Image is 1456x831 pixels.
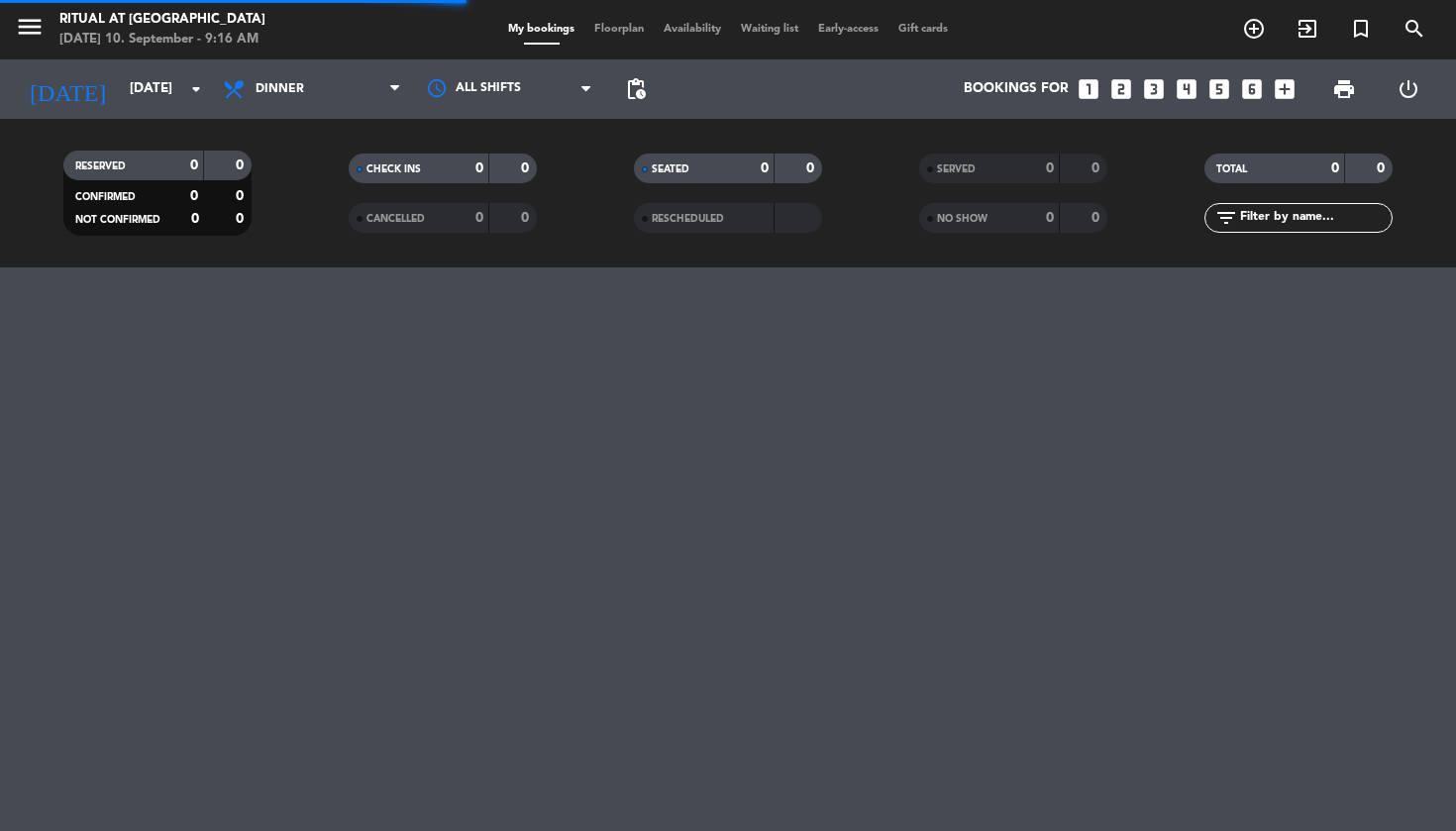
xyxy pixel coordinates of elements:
i: add_box [1272,76,1298,102]
i: filter_list [1214,206,1238,230]
span: Availability [654,24,731,35]
strong: 0 [236,189,248,203]
i: looks_6 [1239,76,1265,102]
strong: 0 [236,158,248,172]
i: looks_two [1108,76,1134,102]
strong: 0 [1046,161,1054,175]
i: [DATE] [15,67,120,111]
input: Filter by name... [1238,207,1392,229]
span: Gift cards [888,24,958,35]
span: RESCHEDULED [652,214,724,224]
strong: 0 [806,161,818,175]
span: CONFIRMED [75,192,136,202]
span: Waiting list [731,24,808,35]
strong: 0 [1092,161,1103,175]
span: Floorplan [584,24,654,35]
i: power_settings_new [1397,77,1420,101]
i: looks_4 [1174,76,1199,102]
span: print [1332,77,1356,101]
strong: 0 [1092,211,1103,225]
strong: 0 [190,189,198,203]
i: arrow_drop_down [184,77,208,101]
div: Ritual at [GEOGRAPHIC_DATA] [59,10,265,30]
span: Dinner [256,82,304,96]
span: SERVED [937,164,976,174]
span: NO SHOW [937,214,988,224]
span: TOTAL [1216,164,1247,174]
span: CANCELLED [366,214,425,224]
button: menu [15,12,45,49]
strong: 0 [521,211,533,225]
div: [DATE] 10. September - 9:16 AM [59,30,265,50]
strong: 0 [761,161,769,175]
span: CHECK INS [366,164,421,174]
strong: 0 [1046,211,1054,225]
i: looks_one [1076,76,1101,102]
i: add_circle_outline [1242,17,1266,41]
div: LOG OUT [1377,59,1442,119]
strong: 0 [521,161,533,175]
strong: 0 [475,211,483,225]
i: search [1403,17,1426,41]
span: NOT CONFIRMED [75,215,160,225]
i: exit_to_app [1296,17,1319,41]
span: pending_actions [624,77,648,101]
i: looks_3 [1141,76,1167,102]
span: Early-access [808,24,888,35]
span: My bookings [498,24,584,35]
strong: 0 [191,212,199,226]
span: SEATED [652,164,689,174]
span: RESERVED [75,161,126,171]
strong: 0 [1331,161,1339,175]
i: turned_in_not [1349,17,1373,41]
span: Bookings for [964,81,1069,97]
i: looks_5 [1206,76,1232,102]
strong: 0 [190,158,198,172]
strong: 0 [236,212,248,226]
strong: 0 [475,161,483,175]
i: menu [15,12,45,42]
strong: 0 [1377,161,1389,175]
